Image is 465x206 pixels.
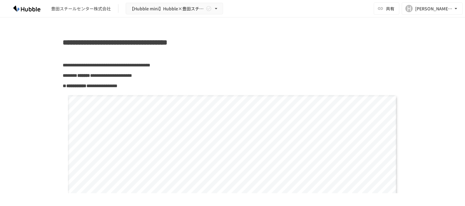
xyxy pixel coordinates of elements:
button: 【Hubble mini】Hubble×豊田スチールセンター株式会社 [126,3,223,15]
button: H[PERSON_NAME][EMAIL_ADDRESS][DOMAIN_NAME] [402,2,463,15]
span: 共有 [386,5,394,12]
img: HzDRNkGCf7KYO4GfwKnzITak6oVsp5RHeZBEM1dQFiQ [7,4,46,13]
div: H [405,5,413,12]
button: 共有 [374,2,399,15]
span: 【Hubble mini】Hubble×豊田スチールセンター株式会社 [130,5,205,12]
div: 豊田スチールセンター株式会社 [51,5,111,12]
div: [PERSON_NAME][EMAIL_ADDRESS][DOMAIN_NAME] [415,5,453,12]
